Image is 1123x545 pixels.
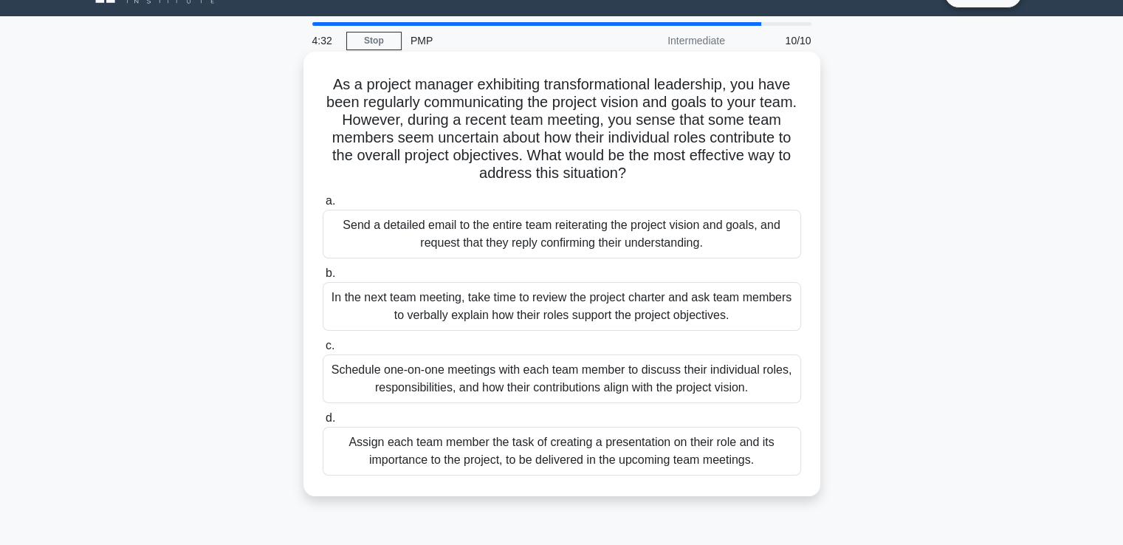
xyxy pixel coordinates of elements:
span: d. [326,411,335,424]
h5: As a project manager exhibiting transformational leadership, you have been regularly communicatin... [321,75,803,183]
div: Intermediate [605,26,734,55]
div: Assign each team member the task of creating a presentation on their role and its importance to t... [323,427,801,476]
div: PMP [402,26,605,55]
span: a. [326,194,335,207]
a: Stop [346,32,402,50]
div: 10/10 [734,26,820,55]
span: b. [326,267,335,279]
span: c. [326,339,334,352]
div: Schedule one-on-one meetings with each team member to discuss their individual roles, responsibil... [323,354,801,403]
div: In the next team meeting, take time to review the project charter and ask team members to verball... [323,282,801,331]
div: Send a detailed email to the entire team reiterating the project vision and goals, and request th... [323,210,801,258]
div: 4:32 [303,26,346,55]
